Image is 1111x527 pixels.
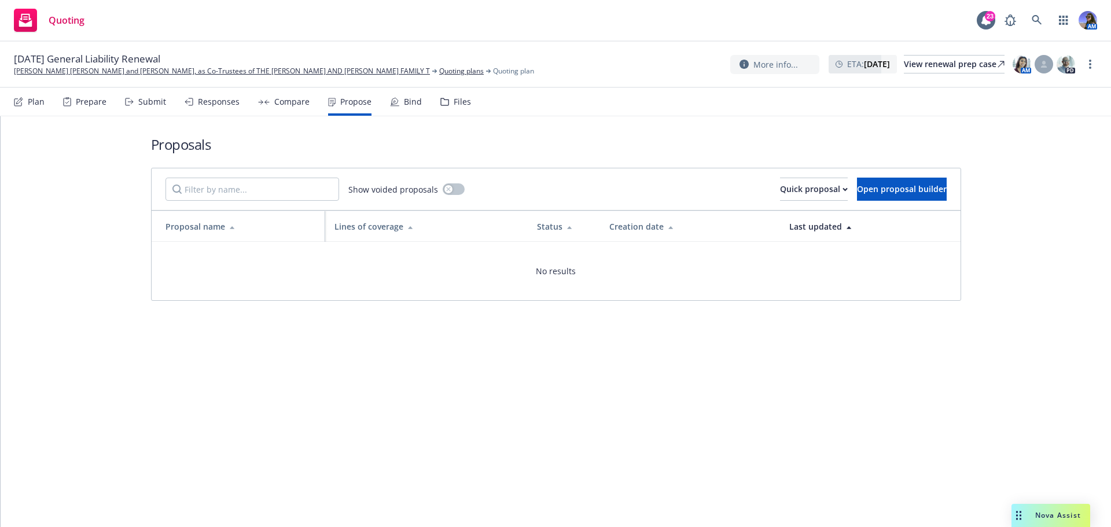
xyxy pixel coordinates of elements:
[76,97,106,106] div: Prepare
[1025,9,1049,32] a: Search
[1083,57,1097,71] a: more
[536,265,576,277] span: No results
[1011,504,1090,527] button: Nova Assist
[151,135,961,154] h1: Proposals
[165,178,339,201] input: Filter by name...
[857,183,947,194] span: Open proposal builder
[789,220,951,233] div: Last updated
[348,183,438,196] span: Show voided proposals
[404,97,422,106] div: Bind
[198,97,240,106] div: Responses
[1013,55,1031,73] img: photo
[28,97,45,106] div: Plan
[1052,9,1075,32] a: Switch app
[1035,510,1081,520] span: Nova Assist
[14,66,430,76] a: [PERSON_NAME] [PERSON_NAME] and [PERSON_NAME], as Co-Trustees of THE [PERSON_NAME] AND [PERSON_NA...
[847,58,890,70] span: ETA :
[537,220,591,233] div: Status
[454,97,471,106] div: Files
[1011,504,1026,527] div: Drag to move
[1057,55,1075,73] img: photo
[999,9,1022,32] a: Report a Bug
[1079,11,1097,30] img: photo
[985,11,995,21] div: 23
[334,220,519,233] div: Lines of coverage
[340,97,371,106] div: Propose
[904,56,1005,73] div: View renewal prep case
[780,178,848,201] button: Quick proposal
[609,220,771,233] div: Creation date
[9,4,89,36] a: Quoting
[439,66,484,76] a: Quoting plans
[49,16,84,25] span: Quoting
[857,178,947,201] button: Open proposal builder
[274,97,310,106] div: Compare
[138,97,166,106] div: Submit
[780,178,848,200] div: Quick proposal
[864,58,890,69] strong: [DATE]
[730,55,819,74] button: More info...
[165,220,316,233] div: Proposal name
[753,58,798,71] span: More info...
[14,52,160,66] span: [DATE] General Liability Renewal
[493,66,534,76] span: Quoting plan
[904,55,1005,73] a: View renewal prep case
